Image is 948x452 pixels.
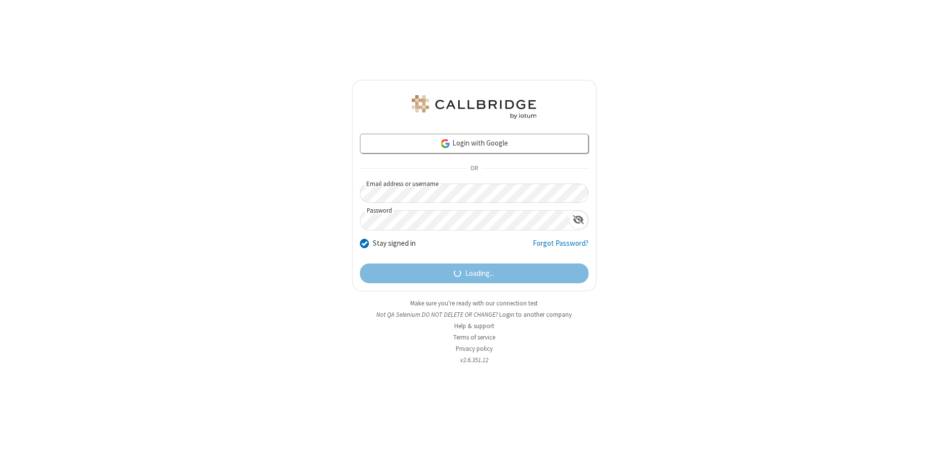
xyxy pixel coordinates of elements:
label: Stay signed in [373,238,416,249]
div: Show password [569,211,588,229]
img: google-icon.png [440,138,451,149]
a: Login with Google [360,134,589,153]
button: Loading... [360,264,589,283]
li: v2.6.351.12 [352,355,596,365]
a: Make sure you're ready with our connection test [410,299,538,307]
a: Help & support [454,322,494,330]
li: Not QA Selenium DO NOT DELETE OR CHANGE? [352,310,596,319]
a: Privacy policy [456,344,493,353]
img: QA Selenium DO NOT DELETE OR CHANGE [410,95,538,119]
input: Password [360,211,569,230]
input: Email address or username [360,184,589,203]
a: Forgot Password? [533,238,589,257]
span: OR [466,162,482,176]
iframe: Chat [923,426,941,445]
button: Login to another company [499,310,572,319]
a: Terms of service [453,333,495,341]
span: Loading... [465,268,494,279]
